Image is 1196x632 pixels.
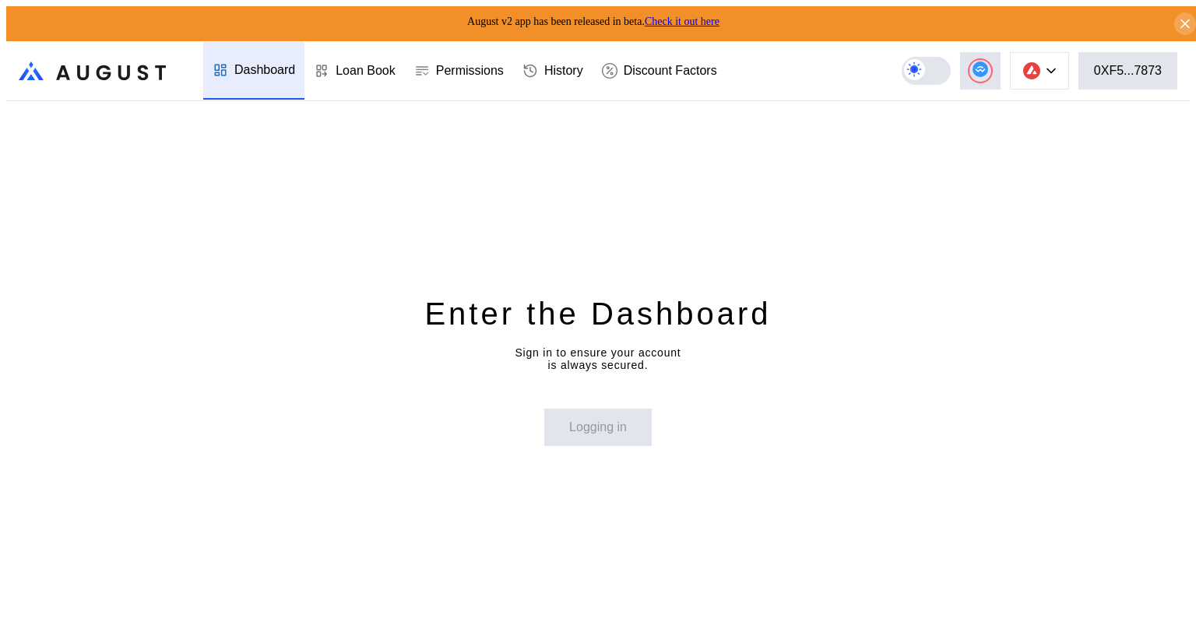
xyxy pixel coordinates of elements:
button: Logging in [544,409,652,446]
div: History [544,64,583,78]
div: Permissions [436,64,504,78]
div: Dashboard [234,63,295,77]
a: Dashboard [203,42,304,100]
a: Permissions [405,42,513,100]
img: chain logo [1023,62,1040,79]
a: History [513,42,593,100]
div: Discount Factors [624,64,717,78]
a: Check it out here [645,16,719,27]
div: 0XF5...7873 [1094,64,1162,78]
button: chain logo [1010,52,1069,90]
div: Sign in to ensure your account is always secured. [515,346,681,371]
div: Enter the Dashboard [424,293,771,334]
button: 0XF5...7873 [1078,52,1177,90]
a: Discount Factors [593,42,726,100]
span: August v2 app has been released in beta. [467,16,719,27]
div: Loan Book [336,64,396,78]
a: Loan Book [304,42,405,100]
